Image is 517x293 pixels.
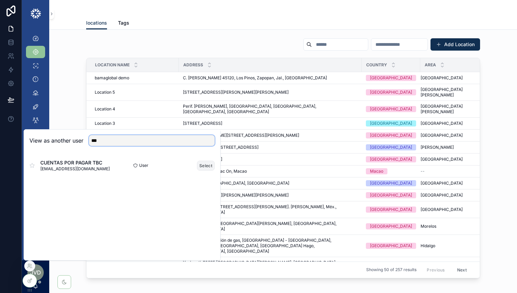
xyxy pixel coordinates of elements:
span: JVd [30,268,41,277]
span: Address [183,62,203,68]
div: [GEOGRAPHIC_DATA] [370,132,412,138]
div: scrollable content [22,27,49,163]
span: [GEOGRAPHIC_DATA] [421,157,463,162]
div: [GEOGRAPHIC_DATA] [370,120,412,126]
a: Perif. [PERSON_NAME], [GEOGRAPHIC_DATA], [GEOGRAPHIC_DATA], [GEOGRAPHIC_DATA], [GEOGRAPHIC_DATA] [183,104,358,115]
span: [GEOGRAPHIC_DATA] [421,192,463,198]
span: C. [PERSON_NAME] 45120, Los Pinos, Zapopan, Jal., [GEOGRAPHIC_DATA] [183,75,327,81]
span: locations [86,19,107,26]
div: [GEOGRAPHIC_DATA] [370,192,412,198]
a: Lightex, Largo de Pac On, Macao [183,169,358,174]
a: [GEOGRAPHIC_DATA] [366,120,416,126]
a: Morelos [421,224,487,229]
a: [STREET_ADDRESS] [183,121,358,126]
span: [GEOGRAPHIC_DATA] [421,121,463,126]
button: Next [452,265,472,275]
div: [GEOGRAPHIC_DATA] [370,89,412,95]
a: [GEOGRAPHIC_DATA] [366,75,416,81]
a: bamaglobal demo [95,75,175,81]
a: [GEOGRAPHIC_DATA] [366,156,416,162]
span: [EMAIL_ADDRESS][DOMAIN_NAME] [40,166,110,172]
a: [STREET_ADDRESS] [183,157,358,162]
span: Area [425,62,436,68]
div: Macao [370,168,383,174]
a: Location 3 [95,121,175,126]
button: Add Location [430,38,480,51]
div: [GEOGRAPHIC_DATA] [370,180,412,186]
span: Location 4 [95,106,115,112]
span: [GEOGRAPHIC_DATA] [421,133,463,138]
a: [GEOGRAPHIC_DATA][PERSON_NAME] [421,104,487,115]
span: [STREET_ADDRESS] [183,121,222,126]
a: [GEOGRAPHIC_DATA] [366,207,416,213]
span: [GEOGRAPHIC_DATA] [421,207,463,212]
a: [GEOGRAPHIC_DATA] [366,243,416,249]
span: Location Name [95,62,130,68]
a: Tags [118,17,129,30]
span: Tags [118,19,129,26]
div: [GEOGRAPHIC_DATA] [370,243,412,249]
a: Hidalgo [421,243,487,249]
div: [GEOGRAPHIC_DATA] [370,156,412,162]
a: Location 4 [95,106,175,112]
a: C. [PERSON_NAME] 45120, Los Pinos, Zapopan, Jal., [GEOGRAPHIC_DATA] [183,75,358,81]
a: [STREET_ADDRESS][PERSON_NAME][PERSON_NAME] [183,90,358,95]
span: Location 3 [95,121,115,126]
a: [GEOGRAPHIC_DATA][PERSON_NAME] [421,87,487,98]
span: Showing 50 of 257 results [366,267,416,272]
a: [GEOGRAPHIC_DATA] [421,133,487,138]
a: Pl. Mayor, [GEOGRAPHIC_DATA], [GEOGRAPHIC_DATA] [183,181,358,186]
a: [GEOGRAPHIC_DATA] [421,192,487,198]
div: [GEOGRAPHIC_DATA] [370,223,412,229]
h2: View as another user [29,136,83,145]
a: [GEOGRAPHIC_DATA] [366,132,416,138]
span: bamaglobal demo [95,75,129,81]
div: [GEOGRAPHIC_DATA] [370,207,412,213]
a: [GEOGRAPHIC_DATA] [366,223,416,229]
a: [GEOGRAPHIC_DATA] [421,75,487,81]
div: [GEOGRAPHIC_DATA] [370,144,412,150]
a: Yoalcoatl, 90835 [GEOGRAPHIC_DATA][PERSON_NAME], [GEOGRAPHIC_DATA], [GEOGRAPHIC_DATA] [183,260,358,271]
a: Location 5 [95,90,175,95]
a: [GEOGRAPHIC_DATA] [366,180,416,186]
button: Select [197,161,215,171]
img: App logo [30,8,41,19]
span: Morelos [421,224,436,229]
a: -- [421,169,487,174]
div: [GEOGRAPHIC_DATA] [370,106,412,112]
a: [STREET_ADDRESS][PERSON_NAME][PERSON_NAME] [183,192,358,198]
a: Macao [366,168,416,174]
a: [GEOGRAPHIC_DATA] [366,192,416,198]
a: [GEOGRAPHIC_DATA] [366,89,416,95]
span: [GEOGRAPHIC_DATA] [421,75,463,81]
a: [GEOGRAPHIC_DATA] [366,144,416,150]
span: User [139,163,148,168]
span: Pl. Mayor, [GEOGRAPHIC_DATA], [GEOGRAPHIC_DATA] [183,181,289,186]
a: [GEOGRAPHIC_DATA] [421,157,487,162]
span: [GEOGRAPHIC_DATA] [421,181,463,186]
span: Pol. Ind. de Goiain, [STREET_ADDRESS] [183,145,258,150]
a: locations [86,17,107,30]
span: Country [366,62,387,68]
a: [GEOGRAPHIC_DATA] [366,106,416,112]
span: [STREET_ADDRESS][PERSON_NAME][PERSON_NAME] [183,90,289,95]
a: [GEOGRAPHIC_DATA] [421,207,487,212]
a: Sistemas de inyección de gas, [GEOGRAPHIC_DATA] - [GEOGRAPHIC_DATA], [PERSON_NAME][GEOGRAPHIC_DAT... [183,238,358,254]
span: CUENTAS POR PAGAR TBC [40,159,110,166]
a: Blvd. [PERSON_NAME][STREET_ADDRESS][PERSON_NAME] [183,133,358,138]
span: [STREET_ADDRESS][PERSON_NAME][PERSON_NAME] [183,192,289,198]
span: Blvd. [PERSON_NAME][STREET_ADDRESS][PERSON_NAME] [183,133,299,138]
a: [GEOGRAPHIC_DATA] [421,181,487,186]
a: [PERSON_NAME][GEOGRAPHIC_DATA][PERSON_NAME], [GEOGRAPHIC_DATA], [GEOGRAPHIC_DATA] [183,221,358,232]
a: Pol. Ind. de Goiain, [STREET_ADDRESS] [183,145,358,150]
a: [PERSON_NAME] [421,145,487,150]
a: [PERSON_NAME][STREET_ADDRESS][PERSON_NAME]. [PERSON_NAME], Méx., [GEOGRAPHIC_DATA] [183,204,358,215]
span: Location 5 [95,90,115,95]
